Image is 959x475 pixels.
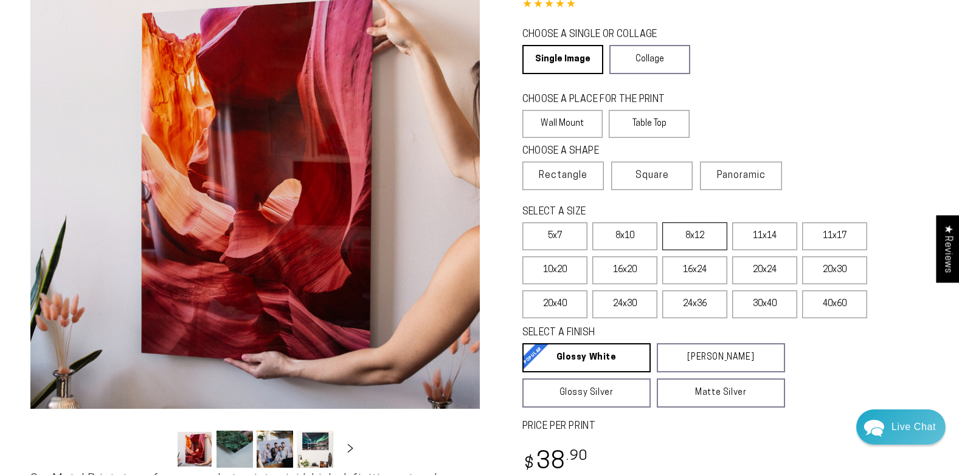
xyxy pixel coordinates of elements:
label: 8x12 [662,222,727,250]
label: 8x10 [592,222,657,250]
a: Glossy Silver [522,378,651,408]
a: [PERSON_NAME] [657,343,785,372]
label: 20x30 [802,256,867,284]
button: Load image 1 in gallery view [176,431,213,468]
label: 40x60 [802,290,867,318]
button: Slide right [337,436,364,463]
label: 11x14 [732,222,797,250]
span: $ [524,456,535,473]
button: Slide left [146,436,173,463]
span: Square [635,168,669,183]
label: 20x40 [522,290,587,318]
label: 30x40 [732,290,797,318]
legend: SELECT A FINISH [522,326,756,340]
a: Collage [609,45,690,74]
label: 11x17 [802,222,867,250]
a: Matte Silver [657,378,785,408]
span: Panoramic [717,171,766,180]
legend: CHOOSE A PLACE FOR THE PRINT [522,93,679,107]
div: Chat widget toggle [856,409,946,445]
legend: CHOOSE A SINGLE OR COLLAGE [522,28,679,42]
div: Click to open Judge.me floating reviews tab [936,215,959,282]
bdi: 38 [522,451,589,474]
div: Contact Us Directly [891,409,936,445]
label: 20x24 [732,256,797,284]
label: 24x36 [662,290,727,318]
sup: .90 [566,449,588,463]
button: Load image 3 in gallery view [257,431,293,468]
label: 5x7 [522,222,587,250]
label: 24x30 [592,290,657,318]
legend: SELECT A SIZE [522,205,761,219]
a: Single Image [522,45,603,74]
label: Table Top [609,110,690,138]
label: 16x20 [592,256,657,284]
label: 10x20 [522,256,587,284]
legend: CHOOSE A SHAPE [522,145,680,159]
button: Load image 4 in gallery view [297,431,333,468]
label: Wall Mount [522,110,603,138]
button: Load image 2 in gallery view [216,431,253,468]
label: 16x24 [662,256,727,284]
span: Rectangle [539,168,587,183]
a: Glossy White [522,343,651,372]
label: PRICE PER PRINT [522,420,929,434]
